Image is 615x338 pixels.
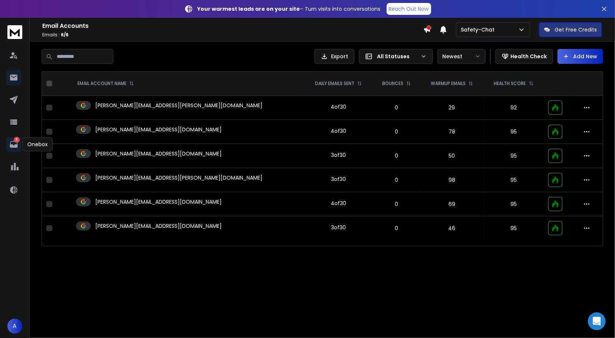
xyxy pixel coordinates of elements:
button: Get Free Credits [539,22,602,37]
p: [PERSON_NAME][EMAIL_ADDRESS][PERSON_NAME][DOMAIN_NAME] [95,102,262,109]
td: 98 [420,168,483,192]
td: 95 [484,192,544,216]
div: 3 of 30 [331,175,346,183]
a: 6 [6,137,21,152]
p: 0 [377,176,416,184]
div: Onebox [23,137,53,151]
strong: Your warmest leads are on your site [198,5,300,13]
button: Export [314,49,354,64]
p: Health Check [510,53,547,60]
p: Safety-Chat [461,26,497,33]
td: 50 [420,144,483,168]
p: 0 [377,104,416,111]
td: 69 [420,192,483,216]
td: 29 [420,96,483,120]
div: Open Intercom Messenger [588,312,606,330]
p: HEALTH SCORE [494,81,526,86]
span: 6 / 6 [61,32,69,38]
button: A [7,319,22,334]
td: 95 [484,120,544,144]
p: 6 [14,137,20,143]
p: – Turn visits into conversations [198,5,381,13]
div: 4 of 30 [331,103,346,111]
p: [PERSON_NAME][EMAIL_ADDRESS][DOMAIN_NAME] [95,150,222,157]
button: Add New [558,49,603,64]
a: Reach Out Now [387,3,431,15]
img: logo [7,25,22,39]
p: All Statuses [377,53,418,60]
p: [PERSON_NAME][EMAIL_ADDRESS][DOMAIN_NAME] [95,198,222,206]
p: WARMUP EMAILS [431,81,466,86]
p: [PERSON_NAME][EMAIL_ADDRESS][DOMAIN_NAME] [95,222,222,230]
p: 0 [377,224,416,232]
button: Newest [437,49,486,64]
p: Emails : [42,32,423,38]
p: 0 [377,152,416,160]
p: [PERSON_NAME][EMAIL_ADDRESS][DOMAIN_NAME] [95,126,222,133]
p: BOUNCES [382,81,403,86]
p: Get Free Credits [555,26,597,33]
td: 95 [484,216,544,240]
p: DAILY EMAILS SENT [315,81,354,86]
h1: Email Accounts [42,22,423,30]
div: 3 of 30 [331,151,346,159]
td: 78 [420,120,483,144]
td: 95 [484,168,544,192]
p: 0 [377,200,416,208]
div: 4 of 30 [331,200,346,207]
div: 4 of 30 [331,127,346,135]
p: 0 [377,128,416,135]
td: 92 [484,96,544,120]
div: 3 of 30 [331,224,346,231]
td: 46 [420,216,483,240]
p: Reach Out Now [389,5,429,13]
div: EMAIL ACCOUNT NAME [77,81,134,86]
td: 95 [484,144,544,168]
button: Health Check [495,49,553,64]
p: [PERSON_NAME][EMAIL_ADDRESS][PERSON_NAME][DOMAIN_NAME] [95,174,262,181]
